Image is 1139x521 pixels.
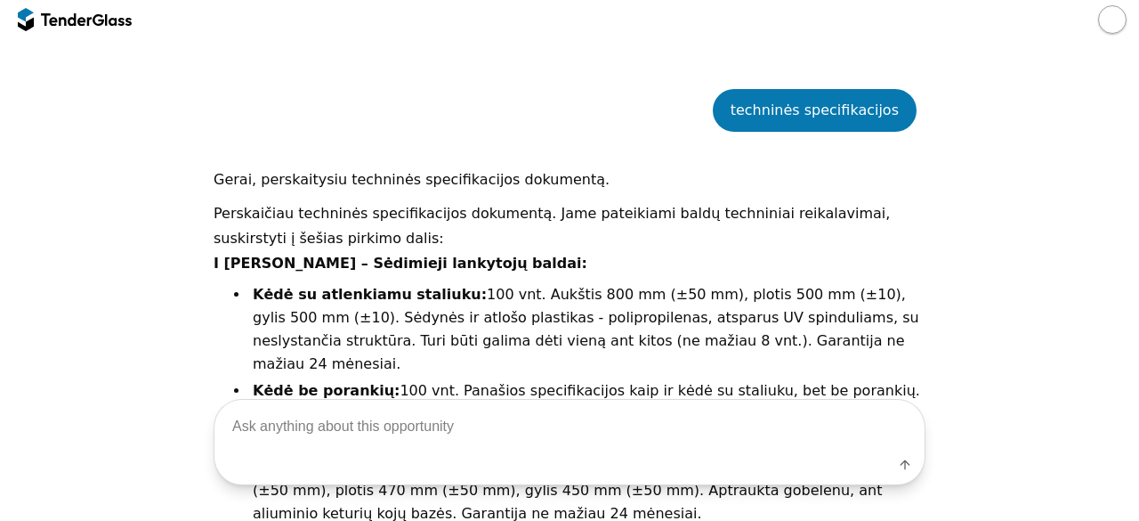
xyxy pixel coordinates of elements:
p: Perskaičiau techninės specifikacijos dokumentą. Jame pateikiami baldų techniniai reikalavimai, su... [214,201,925,251]
div: techninės specifikacijos [731,98,899,123]
strong: Kėdė su atlenkiamu staliuku: [253,286,487,303]
p: Gerai, perskaitysiu techninės specifikacijos dokumentą. [214,167,925,192]
li: 100 vnt. Aukštis 800 mm (±50 mm), plotis 500 mm (±10), gylis 500 mm (±10). Sėdynės ir atlošo plas... [249,283,925,376]
strong: I [PERSON_NAME] – Sėdimieji lankytojų baldai: [214,255,587,272]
